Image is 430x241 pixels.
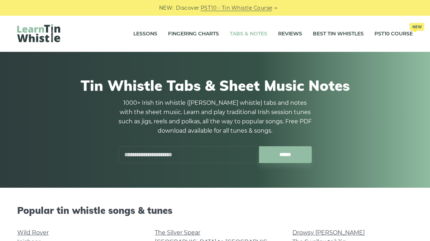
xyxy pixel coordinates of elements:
h1: Tin Whistle Tabs & Sheet Music Notes [21,77,409,94]
a: Drowsy [PERSON_NAME] [292,229,365,236]
a: Best Tin Whistles [313,25,364,43]
a: Lessons [133,25,157,43]
img: LearnTinWhistle.com [17,24,60,42]
h2: Popular tin whistle songs & tunes [17,205,413,216]
p: 1000+ Irish tin whistle ([PERSON_NAME] whistle) tabs and notes with the sheet music. Learn and pl... [118,98,312,136]
a: Reviews [278,25,302,43]
a: Wild Rover [17,229,49,236]
a: PST10 CourseNew [374,25,413,43]
a: Tabs & Notes [230,25,267,43]
span: New [410,23,424,31]
a: The Silver Spear [155,229,200,236]
a: Fingering Charts [168,25,219,43]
